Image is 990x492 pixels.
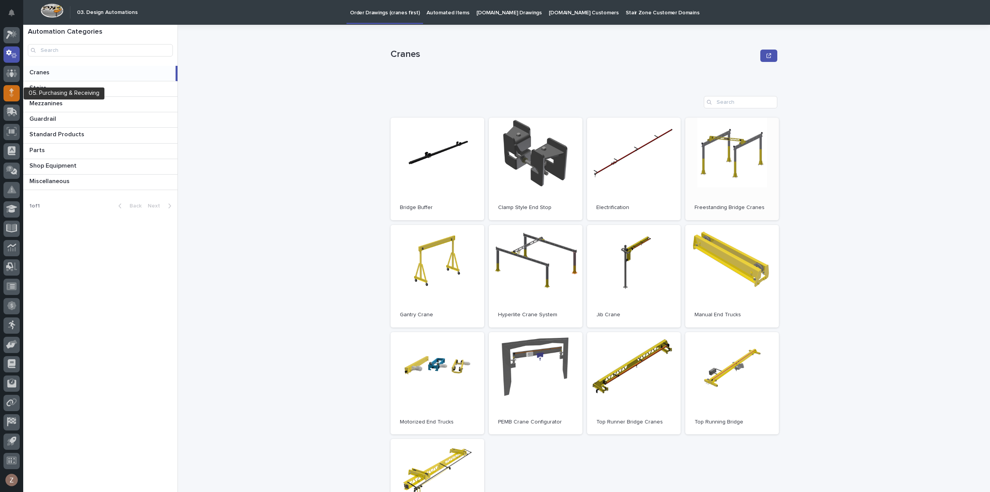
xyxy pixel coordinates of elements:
[400,204,475,211] p: Bridge Buffer
[29,98,64,107] p: Mezzanines
[28,28,173,36] h1: Automation Categories
[587,118,681,220] a: Electrification
[391,49,757,60] p: Cranes
[148,203,165,209] span: Next
[23,175,178,190] a: MiscellaneousMiscellaneous
[23,112,178,128] a: GuardrailGuardrail
[695,312,770,318] p: Manual End Trucks
[145,202,178,209] button: Next
[498,204,573,211] p: Clamp Style End Stop
[596,312,671,318] p: Jib Crane
[23,197,46,216] p: 1 of 1
[596,419,671,425] p: Top Runner Bridge Cranes
[29,176,71,185] p: Miscellaneous
[400,419,475,425] p: Motorized End Trucks
[112,202,145,209] button: Back
[41,3,63,18] img: Workspace Logo
[10,9,20,22] div: Notifications
[685,225,779,327] a: Manual End Trucks
[695,204,770,211] p: Freestanding Bridge Cranes
[489,225,582,327] a: Hyperlite Crane System
[29,145,46,154] p: Parts
[391,225,484,327] a: Gantry Crane
[29,161,78,170] p: Shop Equipment
[489,118,582,220] a: Clamp Style End Stop
[23,128,178,143] a: Standard ProductsStandard Products
[29,114,58,123] p: Guardrail
[489,332,582,435] a: PEMB Crane Configurator
[77,9,138,16] h2: 03. Design Automations
[587,332,681,435] a: Top Runner Bridge Cranes
[125,203,142,209] span: Back
[695,419,770,425] p: Top Running Bridge
[29,83,48,92] p: Stairs
[29,129,86,138] p: Standard Products
[3,472,20,488] button: users-avatar
[498,312,573,318] p: Hyperlite Crane System
[400,312,475,318] p: Gantry Crane
[587,225,681,327] a: Jib Crane
[23,66,178,81] a: CranesCranes
[23,159,178,175] a: Shop EquipmentShop Equipment
[23,97,178,112] a: MezzaninesMezzanines
[28,44,173,57] input: Search
[23,81,178,97] a: StairsStairs
[3,5,20,21] button: Notifications
[685,118,779,220] a: Freestanding Bridge Cranes
[498,419,573,425] p: PEMB Crane Configurator
[29,67,51,76] p: Cranes
[685,332,779,435] a: Top Running Bridge
[704,96,777,108] input: Search
[391,118,484,220] a: Bridge Buffer
[391,332,484,435] a: Motorized End Trucks
[23,144,178,159] a: PartsParts
[596,204,671,211] p: Electrification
